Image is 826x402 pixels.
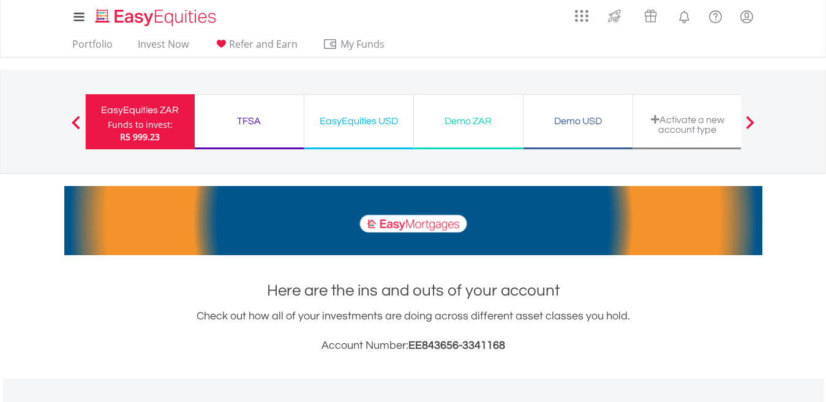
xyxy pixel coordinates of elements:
[421,113,516,130] div: Demo ZAR
[133,38,193,57] a: Invest Now
[640,6,661,26] img: vouchers-v2.svg
[64,186,762,255] img: EasyMortage Promotion Banner
[640,114,735,135] div: Activate a new account type
[108,119,173,131] div: Funds to invest:
[202,113,296,130] div: TFSA
[64,308,762,354] div: Check out how all of your investments are doing across different asset classes you hold.
[700,3,731,28] a: FAQ's and Support
[312,113,406,130] div: EasyEquities USD
[408,340,505,351] span: EE843656-3341168
[93,7,221,28] img: EasyEquities_Logo.png
[531,113,625,130] div: Demo USD
[64,337,762,354] h3: Account Number:
[669,3,700,28] a: Notifications
[323,36,403,52] span: My Funds
[120,131,160,143] span: R5 999.23
[604,6,625,26] img: thrive-v2.svg
[229,37,298,51] span: Refer and Earn
[91,3,221,28] a: Home page
[64,280,762,302] h1: Here are the ins and outs of your account
[731,3,762,30] a: My Profile
[209,38,302,57] a: Refer and Earn
[567,3,596,23] a: AppsGrid
[575,9,588,23] img: grid-menu-icon.svg
[93,102,187,119] div: EasyEquities ZAR
[633,3,669,26] a: Vouchers
[67,38,118,57] a: Portfolio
